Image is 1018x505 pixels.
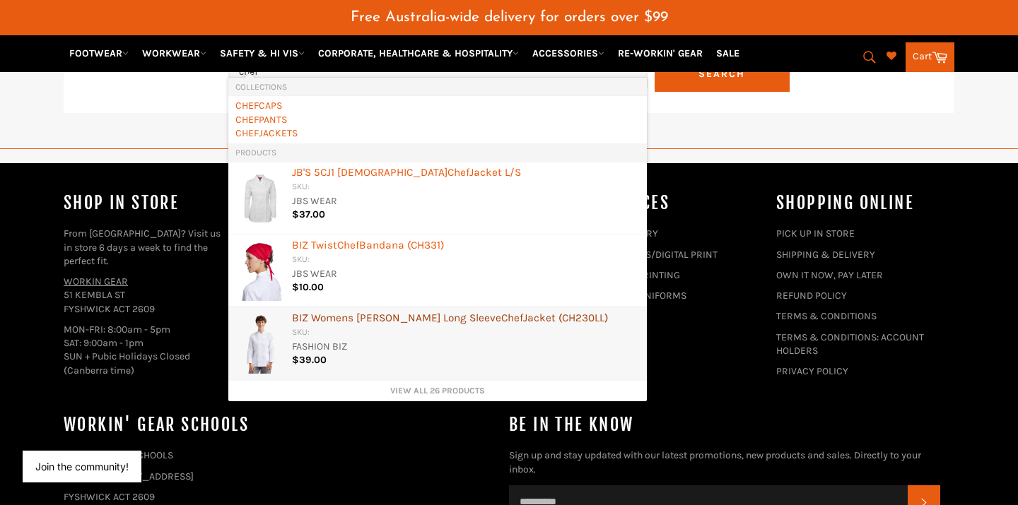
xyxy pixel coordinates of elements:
div: BIZ Womens [PERSON_NAME] Long Sleeve Jacket (CH230LL) [292,312,640,326]
a: CORPORATE, HEALTHCARE & HOSPITALITY [312,41,525,66]
div: SKU: [292,181,640,194]
h4: Be in the know [509,413,940,436]
b: Chef [501,311,523,324]
b: CHEF [235,114,259,126]
p: From [GEOGRAPHIC_DATA]? Visit us in store 6 days a week to find the perfect fit. [64,227,228,268]
li: Products: JB'S 5CJ1 Ladies Chef Jacket L/S [228,162,647,234]
span: $37.00 [292,208,325,220]
div: BIZ Twist Bandana (CH331) [292,239,640,254]
div: FASHION BIZ [292,340,640,355]
h4: services [598,191,762,215]
a: CAPS [235,99,640,112]
span: Free Australia-wide delivery for orders over $99 [351,10,668,25]
h4: SHOPPING ONLINE [776,191,940,215]
a: TERMS & CONDITIONS [776,310,877,322]
p: MON-FRI: 8:00am - 5pm SAT: 9:00am - 1pm SUN + Pubic Holidays Closed (Canberra time) [64,323,228,377]
p: 51 KEMBLA ST FYSHWICK ACT 2609 [64,275,228,316]
a: REFUND POLICY [776,290,847,302]
a: Cart [906,42,954,72]
div: JBS WEAR [292,267,640,282]
a: JACKETS [235,126,640,140]
a: WORKIN GEAR [64,275,128,287]
img: CH331_Talent_Red_200x.png [240,242,281,301]
h4: Shop In Store [64,191,228,215]
span: $10.00 [292,281,324,293]
div: SKU: [292,326,640,340]
b: Chef [447,166,469,179]
a: WORKWEAR [136,41,212,66]
li: Products [228,143,647,162]
p: Sign up and stay updated with our latest promotions, new products and sales. Directly to your inbox. [509,448,940,476]
b: CHEF [235,127,259,139]
a: OWN IT NOW, PAY LATER [776,269,883,281]
li: Collections: CHEF CAPS [228,95,647,112]
span: $39.00 [292,354,327,366]
a: PANTS [235,113,640,126]
div: JB'S 5CJ1 [DEMOGRAPHIC_DATA] Jacket L/S [292,167,640,181]
a: SAFETY & HI VIS [214,41,310,66]
a: PRIVACY POLICY [776,365,848,377]
b: CHEF [235,100,259,112]
p: NOW AT - [STREET_ADDRESS] [64,470,495,483]
a: View all 26 products [235,385,640,397]
a: RE-WORKIN' GEAR [612,41,708,66]
li: Collections [228,78,647,96]
a: TERMS & CONDITIONS: ACCOUNT HOLDERS [776,331,924,357]
li: Collections: CHEF JACKETS [228,126,647,143]
div: SKU: [292,254,640,267]
button: Join the community! [35,461,129,473]
a: WORKIN' GEAR SCHOOLS [64,449,173,461]
li: View All [228,380,647,402]
a: SHIPPING & DELIVERY [776,249,875,261]
img: JB_5CJ1_LADIES_480x480_clipped_rev_1_200x.png [240,169,280,228]
a: SALE [710,41,745,66]
h4: WORKIN' GEAR SCHOOLS [64,413,495,436]
p: FYSHWICK ACT 2609 [64,490,495,504]
div: JBS WEAR [292,194,640,209]
a: FOOTWEAR [64,41,134,66]
b: Chef [337,239,359,251]
li: Products: BIZ Twist Chef Bandana (CH331) [228,234,647,307]
a: HEAT PRESS/DIGITAL PRINT [598,249,718,261]
li: Products: BIZ Womens Al Dente Long Sleeve Chef Jacket (CH230LL) [228,307,647,380]
li: Collections: CHEF PANTS [228,113,647,126]
a: PICK UP IN STORE [776,227,855,239]
button: Search [655,56,790,92]
img: CH230LL_ImageWG_200x.png [240,314,281,374]
a: ACCESSORIES [527,41,610,66]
